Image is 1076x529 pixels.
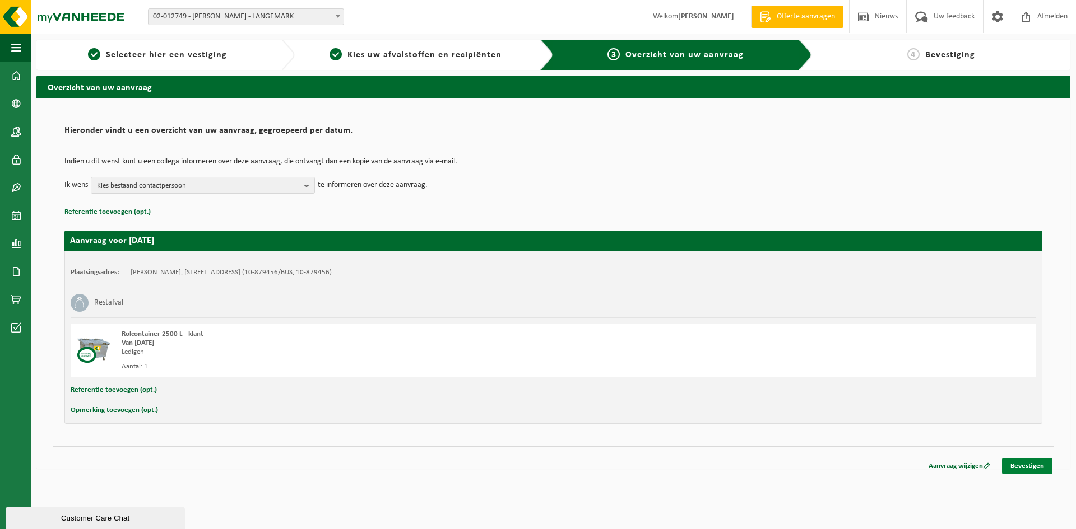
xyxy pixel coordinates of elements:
button: Referentie toevoegen (opt.) [64,205,151,219]
span: 2 [330,48,342,60]
a: 1Selecteer hier een vestiging [42,48,272,62]
span: 02-012749 - DEMAGRI LANGEMARK - LANGEMARK [149,9,344,25]
button: Opmerking toevoegen (opt.) [71,403,158,418]
span: Overzicht van uw aanvraag [625,50,744,59]
a: Offerte aanvragen [751,6,843,28]
button: Kies bestaand contactpersoon [91,177,315,194]
p: Indien u dit wenst kunt u een collega informeren over deze aanvraag, die ontvangt dan een kopie v... [64,158,1042,166]
span: Bevestiging [925,50,975,59]
span: Kies uw afvalstoffen en recipiënten [347,50,502,59]
strong: Plaatsingsadres: [71,269,119,276]
h2: Overzicht van uw aanvraag [36,76,1070,97]
button: Referentie toevoegen (opt.) [71,383,157,397]
span: 3 [607,48,620,60]
strong: Van [DATE] [122,339,154,347]
h3: Restafval [94,294,123,312]
span: 4 [907,48,920,60]
a: 2Kies uw afvalstoffen en recipiënten [300,48,531,62]
span: 02-012749 - DEMAGRI LANGEMARK - LANGEMARK [148,8,344,25]
span: Selecteer hier een vestiging [106,50,227,59]
iframe: chat widget [6,504,187,529]
h2: Hieronder vindt u een overzicht van uw aanvraag, gegroepeerd per datum. [64,126,1042,141]
a: Bevestigen [1002,458,1052,474]
div: Aantal: 1 [122,362,599,371]
strong: [PERSON_NAME] [678,12,734,21]
p: Ik wens [64,177,88,194]
span: Rolcontainer 2500 L - klant [122,330,203,338]
span: Kies bestaand contactpersoon [97,177,300,194]
img: WB-2500-CU.png [77,330,110,363]
a: Aanvraag wijzigen [920,458,999,474]
td: [PERSON_NAME], [STREET_ADDRESS] (10-879456/BUS, 10-879456) [131,268,332,277]
strong: Aanvraag voor [DATE] [70,236,154,245]
span: 1 [88,48,100,60]
p: te informeren over deze aanvraag. [318,177,428,194]
span: Offerte aanvragen [774,11,838,22]
div: Ledigen [122,348,599,357]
